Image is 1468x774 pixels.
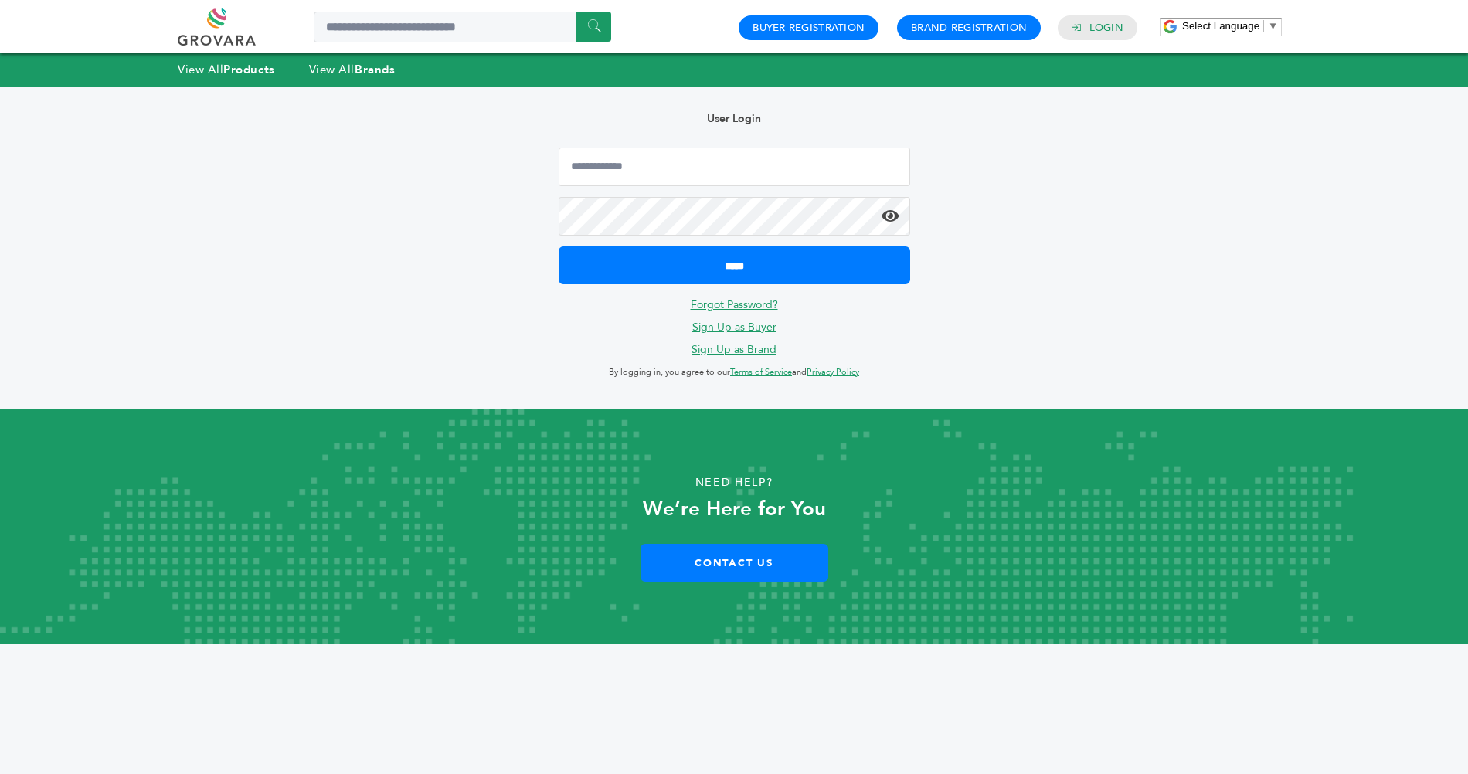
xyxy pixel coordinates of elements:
[1089,21,1123,35] a: Login
[559,363,910,382] p: By logging in, you agree to our and
[1268,20,1278,32] span: ▼
[753,21,865,35] a: Buyer Registration
[559,148,910,186] input: Email Address
[1263,20,1264,32] span: ​
[355,62,395,77] strong: Brands
[309,62,396,77] a: View AllBrands
[1182,20,1259,32] span: Select Language
[807,366,859,378] a: Privacy Policy
[911,21,1027,35] a: Brand Registration
[1182,20,1278,32] a: Select Language​
[559,197,910,236] input: Password
[178,62,275,77] a: View AllProducts
[692,320,776,334] a: Sign Up as Buyer
[223,62,274,77] strong: Products
[692,342,776,357] a: Sign Up as Brand
[707,111,761,126] b: User Login
[691,297,778,312] a: Forgot Password?
[730,366,792,378] a: Terms of Service
[643,495,826,523] strong: We’re Here for You
[314,12,611,42] input: Search a product or brand...
[641,544,828,582] a: Contact Us
[73,471,1395,494] p: Need Help?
